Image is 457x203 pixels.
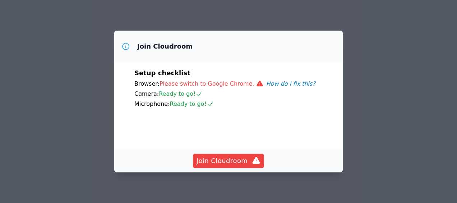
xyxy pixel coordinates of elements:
span: Setup checklist [134,69,190,77]
h3: Join Cloudroom [137,42,193,51]
span: Camera: [134,90,159,97]
span: Ready to go! [159,90,203,97]
span: Microphone: [134,100,170,107]
span: Ready to go! [170,100,214,107]
button: How do I fix this? [266,80,315,88]
span: Please switch to Google Chrome. [160,80,266,87]
span: Browser: [134,80,160,87]
button: Join Cloudroom [193,154,264,168]
span: Join Cloudroom [197,156,261,166]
